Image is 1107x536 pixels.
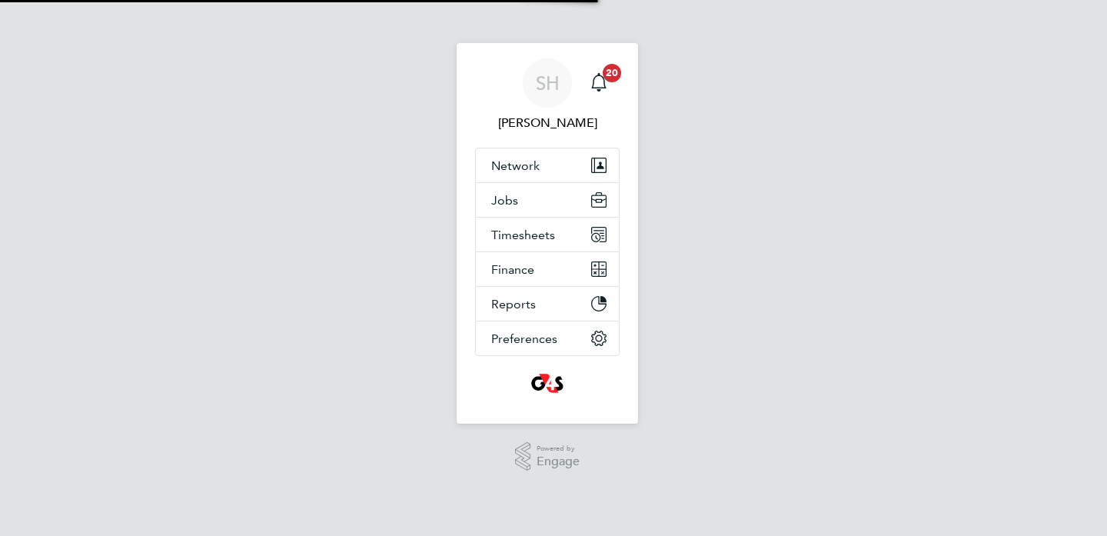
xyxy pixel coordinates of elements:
[475,58,620,132] a: SH[PERSON_NAME]
[491,193,518,208] span: Jobs
[476,148,619,182] button: Network
[491,297,536,311] span: Reports
[537,442,580,455] span: Powered by
[491,228,555,242] span: Timesheets
[476,287,619,321] button: Reports
[491,262,534,277] span: Finance
[457,43,638,424] nav: Main navigation
[475,371,620,396] a: Go to home page
[476,218,619,251] button: Timesheets
[476,183,619,217] button: Jobs
[536,73,560,93] span: SH
[491,158,540,173] span: Network
[515,442,580,471] a: Powered byEngage
[528,371,567,396] img: g4sssuk-logo-retina.png
[537,455,580,468] span: Engage
[491,331,557,346] span: Preferences
[475,114,620,132] span: Sharon Howe
[476,252,619,286] button: Finance
[603,64,621,82] span: 20
[476,321,619,355] button: Preferences
[583,58,614,108] a: 20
